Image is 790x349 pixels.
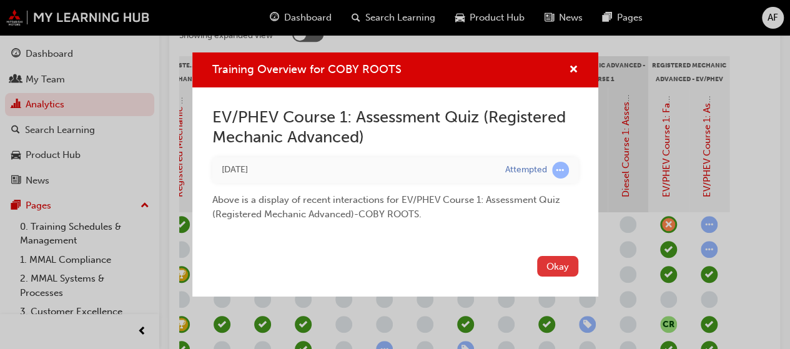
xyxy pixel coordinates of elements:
span: Training Overview for COBY ROOTS [212,62,402,76]
div: Thu Aug 14 2025 13:33:55 GMT+1000 (Australian Eastern Standard Time) [222,163,486,177]
button: cross-icon [569,62,578,78]
div: Attempted [505,164,547,176]
span: learningRecordVerb_ATTEMPT-icon [552,162,569,179]
h2: EV/PHEV Course 1: Assessment Quiz (Registered Mechanic Advanced) [212,107,578,147]
button: Okay [537,256,578,277]
div: Training Overview for COBY ROOTS [192,52,598,297]
span: cross-icon [569,65,578,76]
div: Above is a display of recent interactions for EV/PHEV Course 1: Assessment Quiz (Registered Mecha... [212,183,578,221]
